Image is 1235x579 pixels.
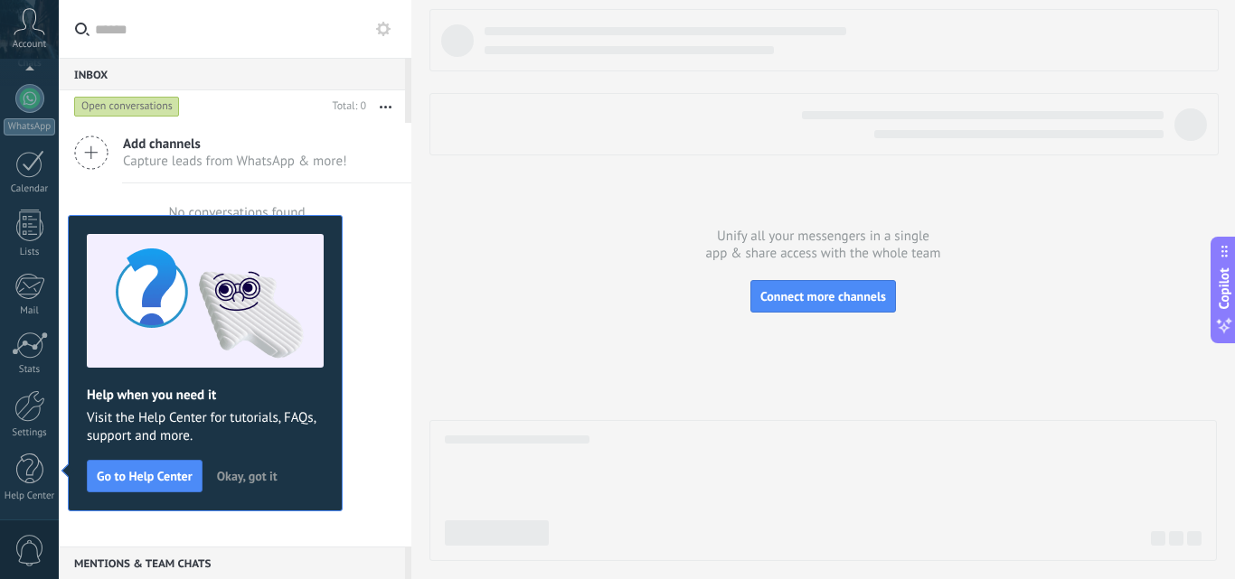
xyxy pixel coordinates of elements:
span: Add channels [123,135,347,153]
span: Account [13,39,46,51]
button: More [366,90,405,123]
h2: Help when you need it [87,387,324,404]
div: Stats [4,364,56,376]
div: Lists [4,247,56,258]
span: Visit the Help Center for tutorials, FAQs, support and more. [87,409,324,445]
div: Open conversations [74,96,180,117]
div: Calendar [4,183,56,195]
button: Connect more channels [750,280,896,313]
span: Okay, got it [217,470,278,482]
div: WhatsApp [4,118,55,135]
div: No conversations found [168,204,305,221]
div: Mail [4,305,56,317]
span: Capture leads from WhatsApp & more! [123,153,347,170]
div: Settings [4,427,56,439]
span: Connect more channels [760,288,886,304]
button: Okay, got it [209,462,286,490]
div: Total: 0 [325,98,366,116]
span: Go to Help Center [97,470,193,482]
div: Help Center [4,490,56,502]
button: Go to Help Center [87,460,203,492]
span: Copilot [1215,267,1233,309]
div: Mentions & Team chats [59,546,405,579]
div: Inbox [59,58,405,90]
